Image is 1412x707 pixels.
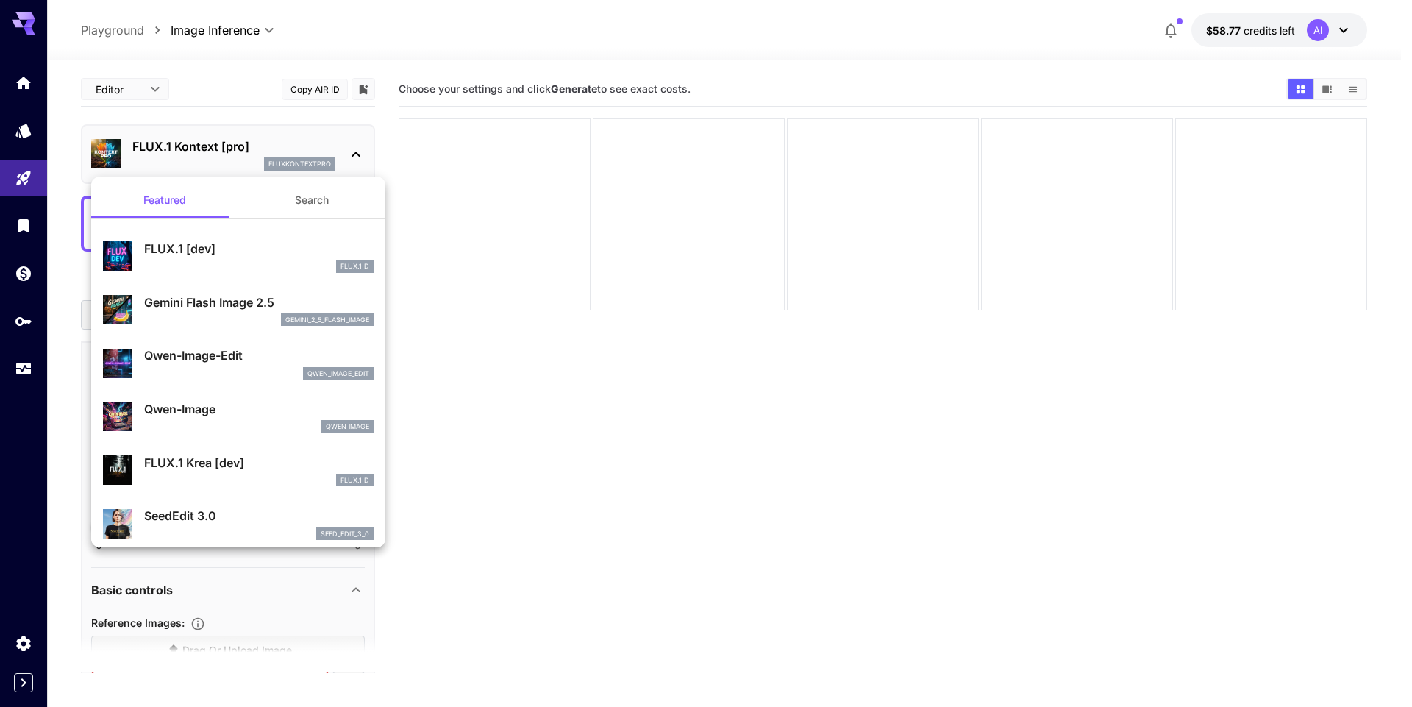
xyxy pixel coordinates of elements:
p: Qwen-Image-Edit [144,347,374,364]
p: FLUX.1 D [340,261,369,271]
p: Qwen Image [326,422,369,432]
div: Gemini Flash Image 2.5gemini_2_5_flash_image [103,288,374,333]
button: Featured [91,182,238,218]
div: Qwen-ImageQwen Image [103,394,374,439]
p: qwen_image_edit [307,369,369,379]
p: seed_edit_3_0 [321,529,369,539]
div: FLUX.1 Krea [dev]FLUX.1 D [103,448,374,493]
div: FLUX.1 [dev]FLUX.1 D [103,234,374,279]
div: Qwen-Image-Editqwen_image_edit [103,341,374,386]
div: SeedEdit 3.0seed_edit_3_0 [103,501,374,546]
p: FLUX.1 [dev] [144,240,374,257]
p: FLUX.1 Krea [dev] [144,454,374,472]
p: Qwen-Image [144,400,374,418]
button: Search [238,182,385,218]
p: SeedEdit 3.0 [144,507,374,525]
p: Gemini Flash Image 2.5 [144,294,374,311]
p: gemini_2_5_flash_image [285,315,369,325]
p: FLUX.1 D [340,475,369,486]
